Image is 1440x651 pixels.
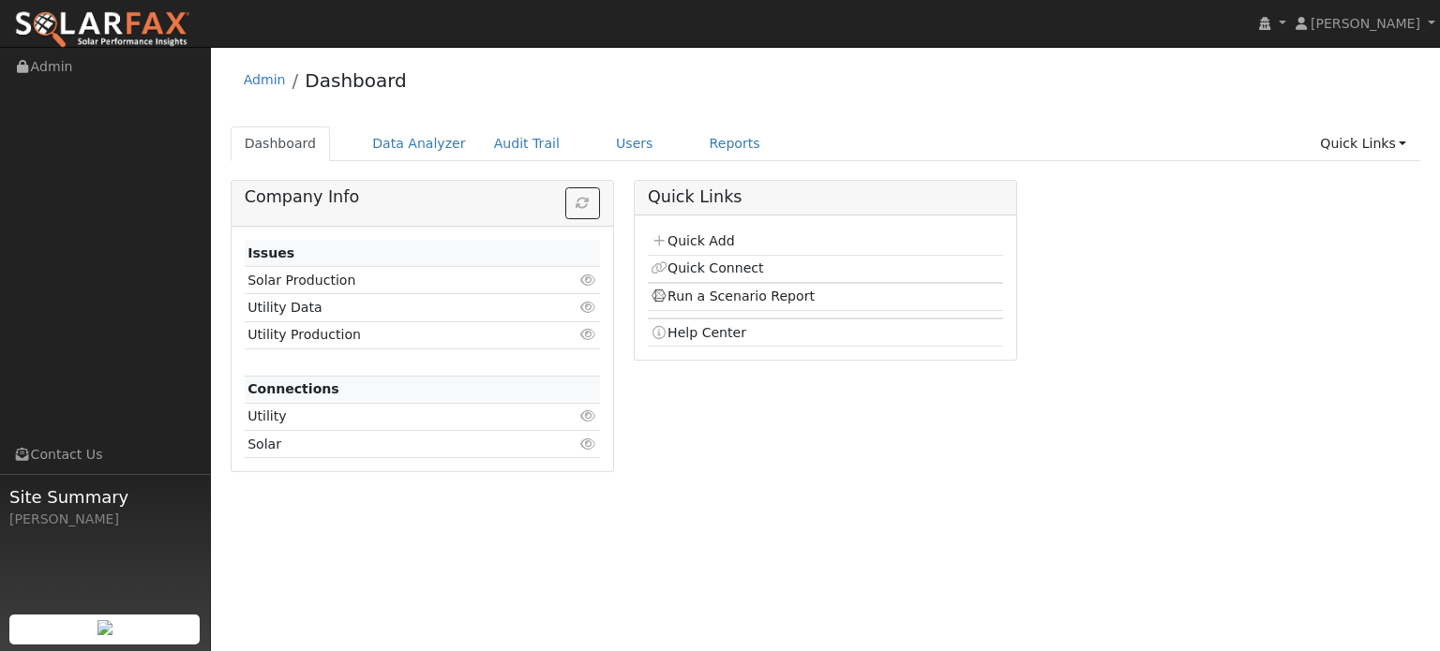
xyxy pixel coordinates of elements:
[247,381,339,396] strong: Connections
[231,126,331,161] a: Dashboard
[651,289,815,303] a: Run a Scenario Report
[245,431,543,458] td: Solar
[245,267,543,294] td: Solar Production
[602,126,667,161] a: Users
[696,126,774,161] a: Reports
[97,620,112,635] img: retrieve
[580,328,597,341] i: Click to view
[245,321,543,348] td: Utility Production
[480,126,574,161] a: Audit Trail
[580,301,597,314] i: Click to view
[244,72,286,87] a: Admin
[1306,126,1420,161] a: Quick Links
[305,69,407,92] a: Dashboard
[245,294,543,321] td: Utility Data
[245,403,543,430] td: Utility
[9,484,201,510] span: Site Summary
[580,437,597,451] i: Click to view
[14,10,190,50] img: SolarFax
[648,187,1003,207] h5: Quick Links
[245,187,600,207] h5: Company Info
[1311,16,1420,31] span: [PERSON_NAME]
[651,260,763,275] a: Quick Connect
[651,325,746,340] a: Help Center
[580,274,597,287] i: Click to view
[358,126,480,161] a: Data Analyzer
[580,409,597,422] i: Click to view
[247,245,294,260] strong: Issues
[9,510,201,529] div: [PERSON_NAME]
[651,233,734,248] a: Quick Add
